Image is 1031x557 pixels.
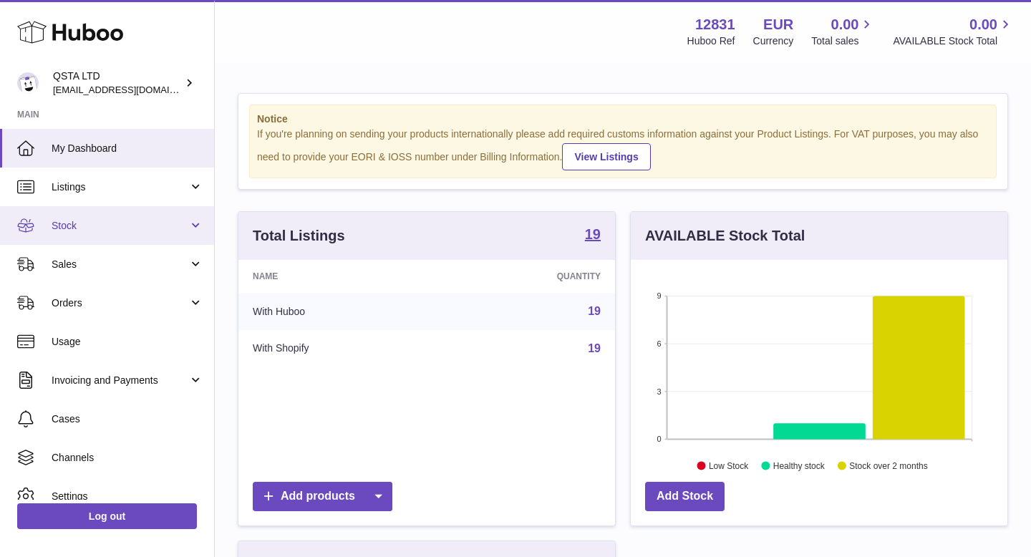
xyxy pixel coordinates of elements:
[238,293,442,330] td: With Huboo
[257,127,989,170] div: If you're planning on sending your products internationally please add required customs informati...
[588,305,601,317] a: 19
[893,15,1014,48] a: 0.00 AVAILABLE Stock Total
[969,15,997,34] span: 0.00
[811,15,875,48] a: 0.00 Total sales
[831,15,859,34] span: 0.00
[52,335,203,349] span: Usage
[585,227,601,241] strong: 19
[52,180,188,194] span: Listings
[753,34,794,48] div: Currency
[253,482,392,511] a: Add products
[695,15,735,34] strong: 12831
[52,142,203,155] span: My Dashboard
[52,490,203,503] span: Settings
[657,339,661,348] text: 6
[52,412,203,426] span: Cases
[52,296,188,310] span: Orders
[17,72,39,94] img: rodcp10@gmail.com
[52,219,188,233] span: Stock
[238,260,442,293] th: Name
[687,34,735,48] div: Huboo Ref
[893,34,1014,48] span: AVAILABLE Stock Total
[645,226,805,246] h3: AVAILABLE Stock Total
[17,503,197,529] a: Log out
[585,227,601,244] a: 19
[52,258,188,271] span: Sales
[53,84,210,95] span: [EMAIL_ADDRESS][DOMAIN_NAME]
[763,15,793,34] strong: EUR
[849,460,927,470] text: Stock over 2 months
[645,482,725,511] a: Add Stock
[442,260,615,293] th: Quantity
[238,330,442,367] td: With Shopify
[657,435,661,443] text: 0
[562,143,650,170] a: View Listings
[657,387,661,395] text: 3
[657,291,661,300] text: 9
[773,460,826,470] text: Healthy stock
[253,226,345,246] h3: Total Listings
[52,374,188,387] span: Invoicing and Payments
[588,342,601,354] a: 19
[53,69,182,97] div: QSTA LTD
[709,460,749,470] text: Low Stock
[257,112,989,126] strong: Notice
[811,34,875,48] span: Total sales
[52,451,203,465] span: Channels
